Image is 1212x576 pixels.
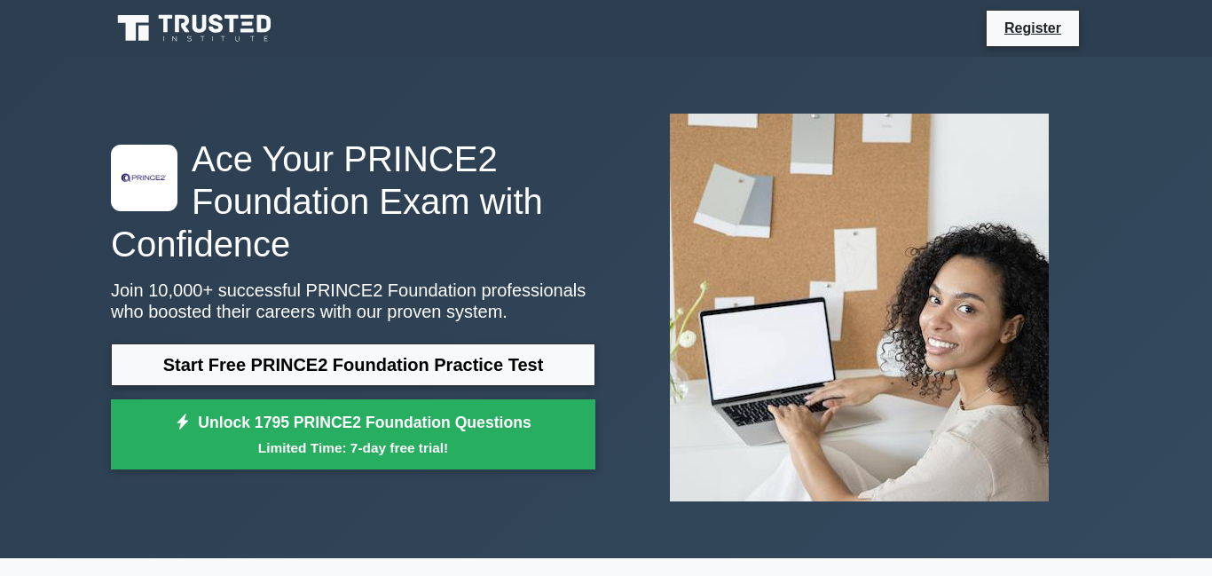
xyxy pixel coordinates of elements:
[111,138,595,265] h1: Ace Your PRINCE2 Foundation Exam with Confidence
[133,438,573,458] small: Limited Time: 7-day free trial!
[994,17,1072,39] a: Register
[111,343,595,386] a: Start Free PRINCE2 Foundation Practice Test
[111,280,595,322] p: Join 10,000+ successful PRINCE2 Foundation professionals who boosted their careers with our prove...
[111,399,595,470] a: Unlock 1795 PRINCE2 Foundation QuestionsLimited Time: 7-day free trial!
